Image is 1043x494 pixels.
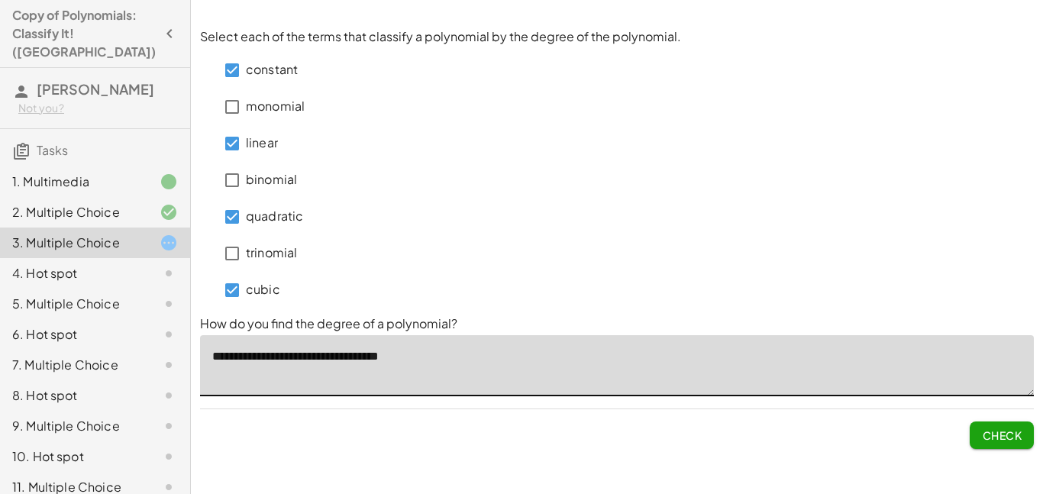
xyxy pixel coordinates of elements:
[160,173,178,191] i: Task finished.
[246,98,305,115] p: monomial
[160,295,178,313] i: Task not started.
[12,417,135,435] div: 9. Multiple Choice
[12,234,135,252] div: 3. Multiple Choice
[37,80,154,98] span: [PERSON_NAME]
[18,101,178,116] div: Not you?
[970,421,1034,449] button: Check
[160,325,178,344] i: Task not started.
[12,173,135,191] div: 1. Multimedia
[12,6,156,61] h4: Copy of Polynomials: Classify It! ([GEOGRAPHIC_DATA])
[12,295,135,313] div: 5. Multiple Choice
[12,447,135,466] div: 10. Hot spot
[160,264,178,283] i: Task not started.
[160,386,178,405] i: Task not started.
[246,171,297,189] p: binomial
[160,356,178,374] i: Task not started.
[12,264,135,283] div: 4. Hot spot
[12,356,135,374] div: 7. Multiple Choice
[12,386,135,405] div: 8. Hot spot
[982,428,1022,442] span: Check
[12,325,135,344] div: 6. Hot spot
[160,234,178,252] i: Task started.
[160,203,178,221] i: Task finished and correct.
[12,203,135,221] div: 2. Multiple Choice
[160,447,178,466] i: Task not started.
[200,315,1034,333] p: How do you find the degree of a polynomial?
[160,417,178,435] i: Task not started.
[246,208,303,225] p: quadratic
[246,281,280,299] p: cubic
[246,61,298,79] p: constant
[246,244,297,262] p: trinomial
[246,134,278,152] p: linear
[200,28,1034,46] p: Select each of the terms that classify a polynomial by the degree of the polynomial.
[37,142,68,158] span: Tasks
